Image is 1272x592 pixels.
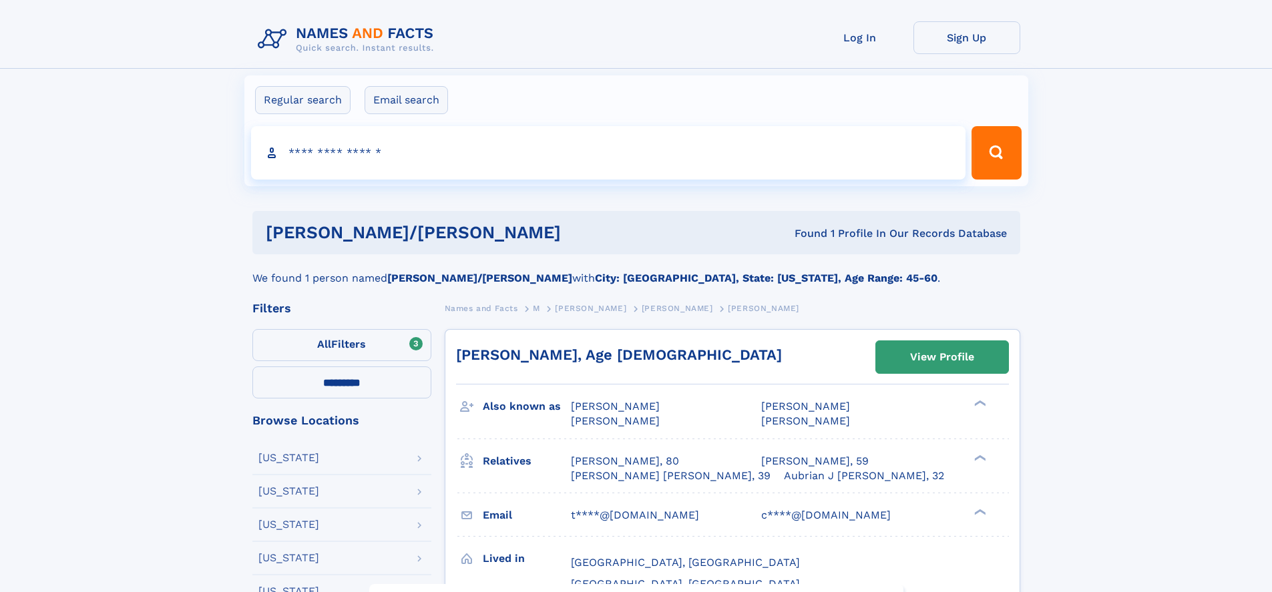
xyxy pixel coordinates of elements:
[571,556,800,569] span: [GEOGRAPHIC_DATA], [GEOGRAPHIC_DATA]
[317,338,331,350] span: All
[387,272,572,284] b: [PERSON_NAME]/[PERSON_NAME]
[784,469,944,483] a: Aubrian J [PERSON_NAME], 32
[252,254,1020,286] div: We found 1 person named with .
[258,519,319,530] div: [US_STATE]
[252,21,445,57] img: Logo Names and Facts
[971,507,987,516] div: ❯
[266,224,678,241] h1: [PERSON_NAME]/[PERSON_NAME]
[483,504,571,527] h3: Email
[555,304,626,313] span: [PERSON_NAME]
[761,400,850,412] span: [PERSON_NAME]
[533,304,540,313] span: M
[642,300,713,316] a: [PERSON_NAME]
[258,553,319,563] div: [US_STATE]
[571,469,771,483] a: [PERSON_NAME] [PERSON_NAME], 39
[761,414,850,427] span: [PERSON_NAME]
[252,414,431,426] div: Browse Locations
[258,453,319,463] div: [US_STATE]
[642,304,713,313] span: [PERSON_NAME]
[761,454,869,469] a: [PERSON_NAME], 59
[252,329,431,361] label: Filters
[365,86,448,114] label: Email search
[971,399,987,408] div: ❯
[913,21,1020,54] a: Sign Up
[571,400,660,412] span: [PERSON_NAME]
[555,300,626,316] a: [PERSON_NAME]
[728,304,799,313] span: [PERSON_NAME]
[445,300,518,316] a: Names and Facts
[971,453,987,462] div: ❯
[533,300,540,316] a: M
[258,486,319,497] div: [US_STATE]
[255,86,351,114] label: Regular search
[483,395,571,418] h3: Also known as
[571,454,679,469] a: [PERSON_NAME], 80
[678,226,1007,241] div: Found 1 Profile In Our Records Database
[807,21,913,54] a: Log In
[571,577,800,590] span: [GEOGRAPHIC_DATA], [GEOGRAPHIC_DATA]
[910,342,974,372] div: View Profile
[456,346,782,363] a: [PERSON_NAME], Age [DEMOGRAPHIC_DATA]
[483,450,571,473] h3: Relatives
[483,547,571,570] h3: Lived in
[972,126,1021,180] button: Search Button
[571,414,660,427] span: [PERSON_NAME]
[252,302,431,314] div: Filters
[595,272,937,284] b: City: [GEOGRAPHIC_DATA], State: [US_STATE], Age Range: 45-60
[876,341,1008,373] a: View Profile
[251,126,966,180] input: search input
